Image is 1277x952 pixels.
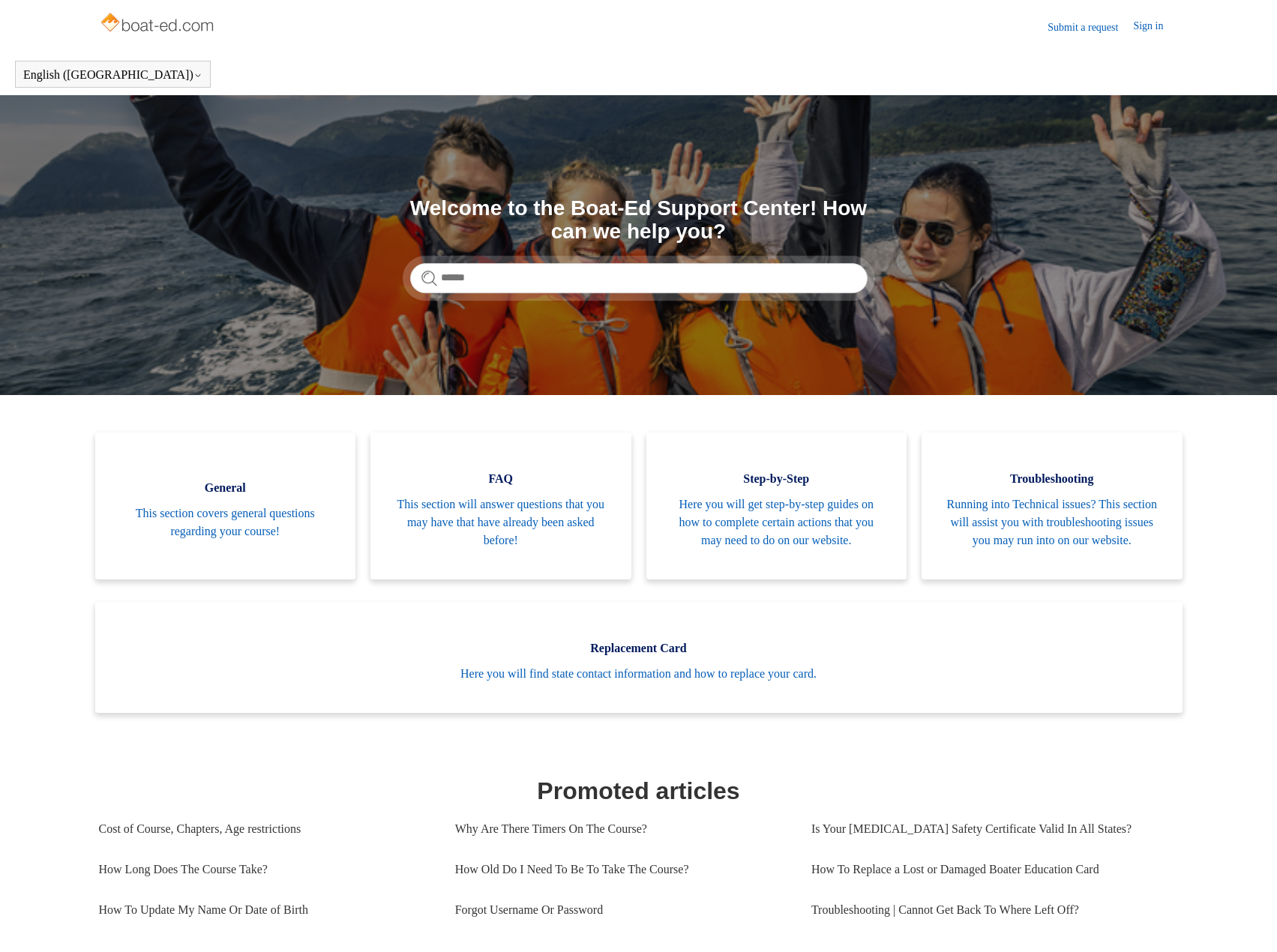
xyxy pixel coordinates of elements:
[811,849,1168,890] a: How To Replace a Lost or Damaged Boater Education Card
[99,849,433,890] a: How Long Does The Course Take?
[1133,18,1178,36] a: Sign in
[1048,19,1133,35] a: Submit a request
[99,809,433,849] a: Cost of Course, Chapters, Age restrictions
[455,890,789,930] a: Forgot Username Or Password
[99,9,218,39] img: Boat-Ed Help Center home page
[370,433,631,579] a: FAQ This section will answer questions that you may have that have already been asked before!
[811,809,1168,849] a: Is Your [MEDICAL_DATA] Safety Certificate Valid In All States?
[944,495,1160,549] span: Running into Technical issues? This section will assist you with troubleshooting issues you may r...
[118,504,334,540] span: This section covers general questions regarding your course!
[95,602,1183,713] a: Replacement Card Here you will find state contact information and how to replace your card.
[393,495,609,549] span: This section will answer questions that you may have that have already been asked before!
[669,470,885,488] span: Step-by-Step
[922,433,1183,579] a: Troubleshooting Running into Technical issues? This section will assist you with troubleshooting ...
[669,495,885,549] span: Here you will get step-by-step guides on how to complete certain actions that you may need to do ...
[1180,902,1267,941] div: Chat Support
[118,479,334,497] span: General
[118,639,1160,657] span: Replacement Card
[95,433,356,579] a: General This section covers general questions regarding your course!
[118,665,1160,683] span: Here you will find state contact information and how to replace your card.
[455,849,789,890] a: How Old Do I Need To Be To Take The Course?
[944,470,1160,488] span: Troubleshooting
[811,890,1168,930] a: Troubleshooting | Cannot Get Back To Where Left Off?
[455,809,789,849] a: Why Are There Timers On The Course?
[410,263,868,293] input: Search
[99,890,433,930] a: How To Update My Name Or Date of Birth
[646,433,907,579] a: Step-by-Step Here you will get step-by-step guides on how to complete certain actions that you ma...
[99,773,1179,809] h1: Promoted articles
[23,68,202,82] button: English ([GEOGRAPHIC_DATA])
[393,470,609,488] span: FAQ
[410,197,868,244] h1: Welcome to the Boat-Ed Support Center! How can we help you?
